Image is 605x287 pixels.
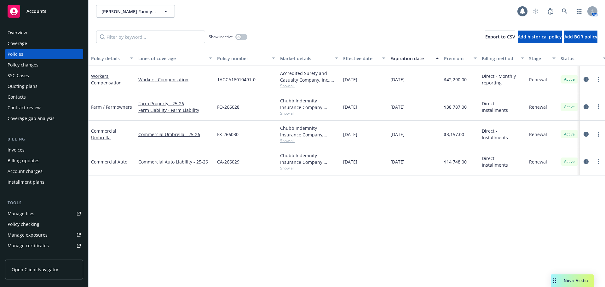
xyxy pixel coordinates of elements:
[5,38,83,49] a: Coverage
[551,274,559,287] div: Drag to move
[5,230,83,240] a: Manage exposures
[5,103,83,113] a: Contract review
[390,104,405,110] span: [DATE]
[8,92,26,102] div: Contacts
[5,209,83,219] a: Manage files
[138,55,205,62] div: Lines of coverage
[8,49,23,59] div: Policies
[5,241,83,251] a: Manage certificates
[343,76,357,83] span: [DATE]
[280,111,338,116] span: Show all
[482,155,524,168] span: Direct - Installments
[5,136,83,142] div: Billing
[341,51,388,66] button: Effective date
[280,55,331,62] div: Market details
[217,55,268,62] div: Policy number
[8,209,34,219] div: Manage files
[595,76,602,83] a: more
[5,166,83,176] a: Account charges
[12,266,59,273] span: Open Client Navigator
[280,165,338,171] span: Show all
[217,131,239,138] span: FX-266030
[485,31,515,43] button: Export to CSV
[215,51,278,66] button: Policy number
[5,81,83,91] a: Quoting plans
[582,76,590,83] a: circleInformation
[482,73,524,86] span: Direct - Monthly reporting
[343,104,357,110] span: [DATE]
[5,28,83,38] a: Overview
[551,274,594,287] button: Nova Assist
[482,55,517,62] div: Billing method
[8,251,39,261] div: Manage claims
[529,55,549,62] div: Stage
[582,130,590,138] a: circleInformation
[138,131,212,138] a: Commercial Umbrella - 25-26
[5,71,83,81] a: SSC Cases
[444,158,467,165] span: $14,748.00
[390,55,432,62] div: Expiration date
[5,219,83,229] a: Policy checking
[91,159,127,165] a: Commercial Auto
[5,49,83,59] a: Policies
[280,152,338,165] div: Chubb Indemnity Insurance Company, Chubb Group
[595,103,602,111] a: more
[595,130,602,138] a: more
[558,5,571,18] a: Search
[209,34,233,39] span: Show inactive
[280,97,338,111] div: Chubb Indemnity Insurance Company, Chubb Group
[138,107,212,113] a: Farm Liability - Farm Liability
[89,51,136,66] button: Policy details
[390,131,405,138] span: [DATE]
[136,51,215,66] button: Lines of coverage
[8,156,39,166] div: Billing updates
[8,28,27,38] div: Overview
[485,34,515,40] span: Export to CSV
[96,31,205,43] input: Filter by keyword...
[390,158,405,165] span: [DATE]
[529,5,542,18] a: Start snowing
[278,51,341,66] button: Market details
[217,158,239,165] span: CA-266029
[280,83,338,89] span: Show all
[564,278,589,283] span: Nova Assist
[8,60,38,70] div: Policy changes
[482,128,524,141] span: Direct - Installments
[529,131,547,138] span: Renewal
[8,241,49,251] div: Manage certificates
[441,51,479,66] button: Premium
[563,159,576,164] span: Active
[5,156,83,166] a: Billing updates
[91,55,126,62] div: Policy details
[5,60,83,70] a: Policy changes
[217,76,256,83] span: 1AGCA16010491-0
[5,92,83,102] a: Contacts
[8,166,43,176] div: Account charges
[390,76,405,83] span: [DATE]
[91,73,122,86] a: Workers' Compensation
[138,100,212,107] a: Farm Property - 25-26
[26,9,46,14] span: Accounts
[101,8,156,15] span: [PERSON_NAME] Family Dairy
[280,138,338,143] span: Show all
[573,5,585,18] a: Switch app
[8,71,29,81] div: SSC Cases
[529,104,547,110] span: Renewal
[444,76,467,83] span: $42,290.00
[280,70,338,83] div: Accredited Surety and Casualty Company, Inc., Accredited Specialty Insurance Company
[91,128,116,141] a: Commercial Umbrella
[563,77,576,82] span: Active
[444,104,467,110] span: $38,787.00
[544,5,556,18] a: Report a Bug
[518,34,562,40] span: Add historical policy
[595,158,602,165] a: more
[563,104,576,110] span: Active
[8,230,48,240] div: Manage exposures
[444,131,464,138] span: $3,157.00
[444,55,470,62] div: Premium
[8,113,55,123] div: Coverage gap analysis
[343,158,357,165] span: [DATE]
[5,251,83,261] a: Manage claims
[8,177,44,187] div: Installment plans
